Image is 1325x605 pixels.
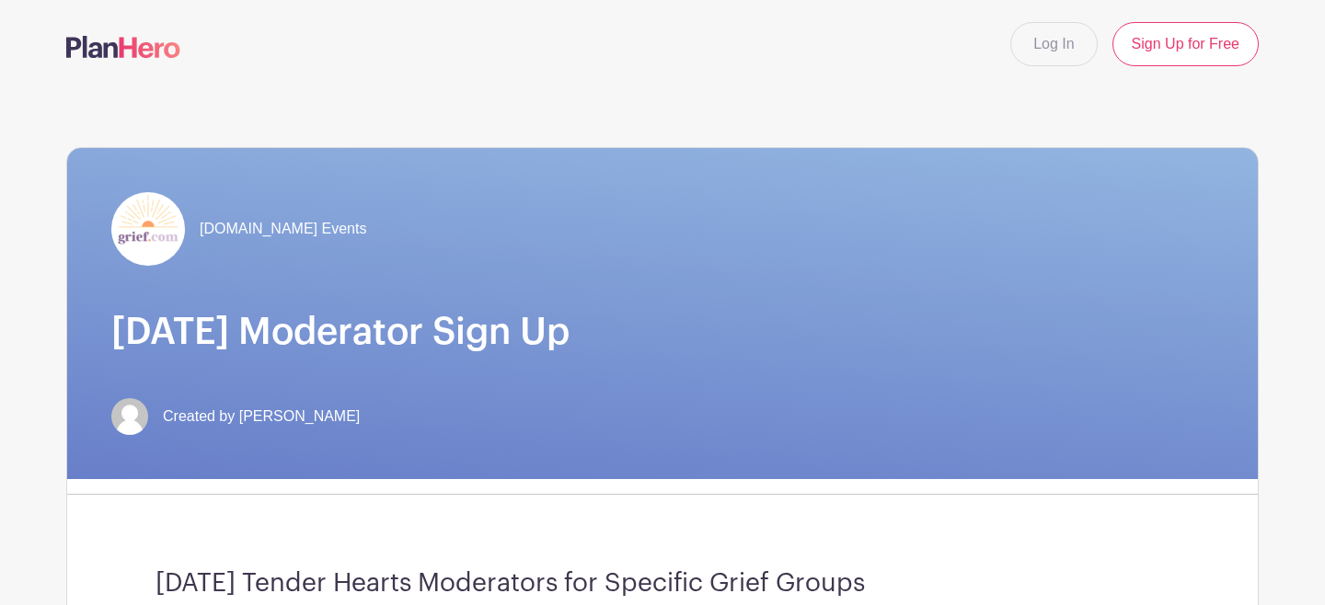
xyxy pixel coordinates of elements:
img: grief-logo-planhero.png [111,192,185,266]
span: Created by [PERSON_NAME] [163,405,360,428]
h3: [DATE] Tender Hearts Moderators for Specific Grief Groups [156,568,1169,599]
img: logo-507f7623f17ff9eddc593b1ce0a138ce2505c220e1c5a4e2b4648c50719b7d32.svg [66,36,180,58]
h1: [DATE] Moderator Sign Up [111,310,1214,354]
a: Log In [1010,22,1097,66]
img: default-ce2991bfa6775e67f084385cd625a349d9dcbb7a52a09fb2fda1e96e2d18dcdb.png [111,398,148,435]
span: [DOMAIN_NAME] Events [200,218,366,240]
a: Sign Up for Free [1112,22,1259,66]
